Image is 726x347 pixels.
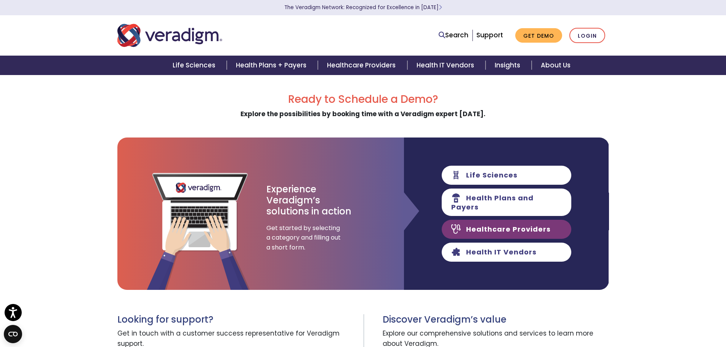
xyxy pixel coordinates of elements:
a: Health Plans + Payers [227,56,318,75]
a: Life Sciences [163,56,227,75]
a: Get Demo [515,28,562,43]
a: Login [569,28,605,43]
a: Healthcare Providers [318,56,407,75]
h3: Experience Veradigm’s solutions in action [266,184,352,217]
strong: Explore the possibilities by booking time with a Veradigm expert [DATE]. [240,109,486,118]
a: About Us [532,56,580,75]
span: Get started by selecting a category and filling out a short form. [266,223,343,253]
img: Veradigm logo [117,23,222,48]
a: Insights [486,56,532,75]
h3: Looking for support? [117,314,357,325]
iframe: Drift Chat Widget [574,309,717,338]
button: Open CMP widget [4,325,22,343]
a: The Veradigm Network: Recognized for Excellence in [DATE]Learn More [284,4,442,11]
h2: Ready to Schedule a Demo? [117,93,609,106]
span: Learn More [439,4,442,11]
h3: Discover Veradigm’s value [383,314,609,325]
a: Health IT Vendors [407,56,486,75]
a: Support [476,30,503,40]
a: Search [439,30,468,40]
